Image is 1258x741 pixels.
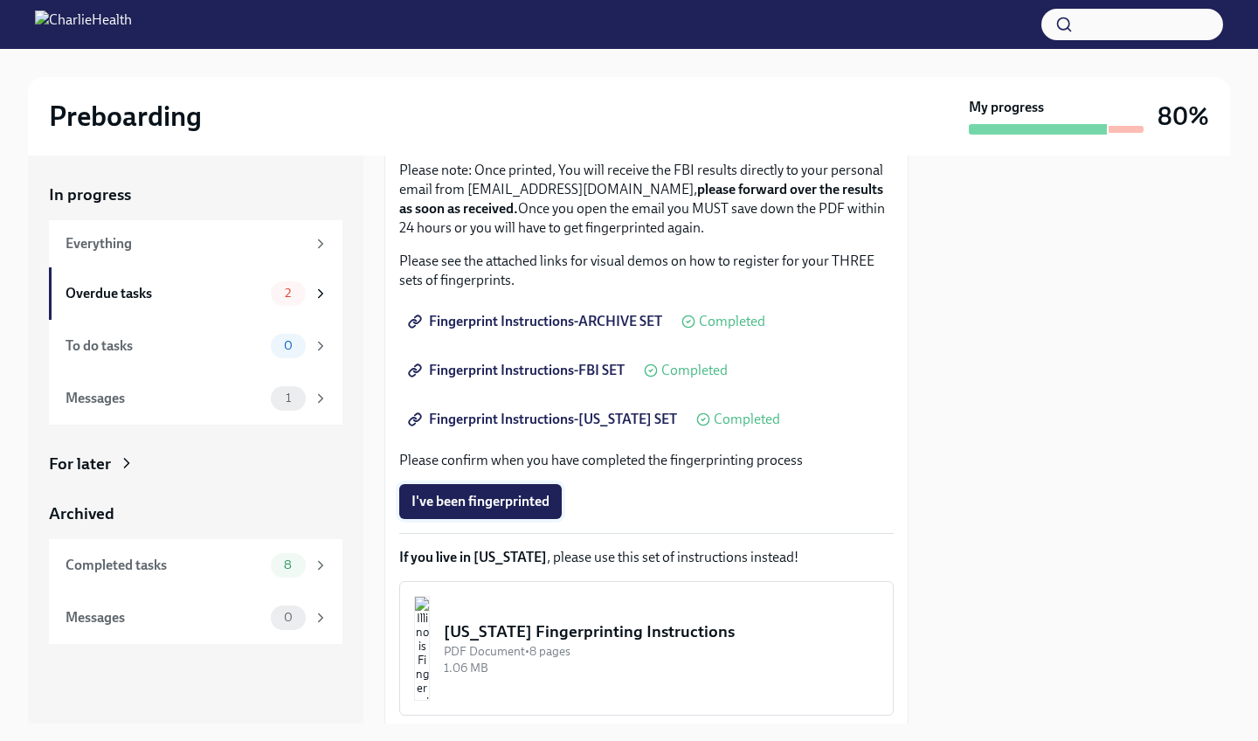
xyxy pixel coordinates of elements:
[35,10,132,38] img: CharlieHealth
[399,548,894,567] p: , please use this set of instructions instead!
[399,549,547,565] strong: If you live in [US_STATE]
[444,660,879,676] div: 1.06 MB
[49,502,342,525] a: Archived
[66,284,264,303] div: Overdue tasks
[699,315,765,329] span: Completed
[49,453,342,475] a: For later
[411,493,550,510] span: I've been fingerprinted
[399,161,894,238] p: Please note: Once printed, You will receive the FBI results directly to your personal email from ...
[66,608,264,627] div: Messages
[49,267,342,320] a: Overdue tasks2
[49,320,342,372] a: To do tasks0
[49,372,342,425] a: Messages1
[273,611,303,624] span: 0
[399,484,562,519] button: I've been fingerprinted
[714,412,780,426] span: Completed
[414,596,430,701] img: Illinois Fingerprinting Instructions
[969,98,1044,117] strong: My progress
[399,252,894,290] p: Please see the attached links for visual demos on how to register for your THREE sets of fingerpr...
[399,451,894,470] p: Please confirm when you have completed the fingerprinting process
[49,99,202,134] h2: Preboarding
[399,581,894,716] button: [US_STATE] Fingerprinting InstructionsPDF Document•8 pages1.06 MB
[66,234,306,253] div: Everything
[1158,100,1209,132] h3: 80%
[444,620,879,643] div: [US_STATE] Fingerprinting Instructions
[273,558,302,571] span: 8
[411,411,677,428] span: Fingerprint Instructions-[US_STATE] SET
[399,402,689,437] a: Fingerprint Instructions-[US_STATE] SET
[49,539,342,592] a: Completed tasks8
[273,339,303,352] span: 0
[411,362,625,379] span: Fingerprint Instructions-FBI SET
[49,592,342,644] a: Messages0
[661,364,728,377] span: Completed
[399,304,674,339] a: Fingerprint Instructions-ARCHIVE SET
[411,313,662,330] span: Fingerprint Instructions-ARCHIVE SET
[444,643,879,660] div: PDF Document • 8 pages
[66,556,264,575] div: Completed tasks
[274,287,301,300] span: 2
[66,336,264,356] div: To do tasks
[66,389,264,408] div: Messages
[399,353,637,388] a: Fingerprint Instructions-FBI SET
[275,391,301,405] span: 1
[49,453,111,475] div: For later
[49,220,342,267] a: Everything
[49,184,342,206] a: In progress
